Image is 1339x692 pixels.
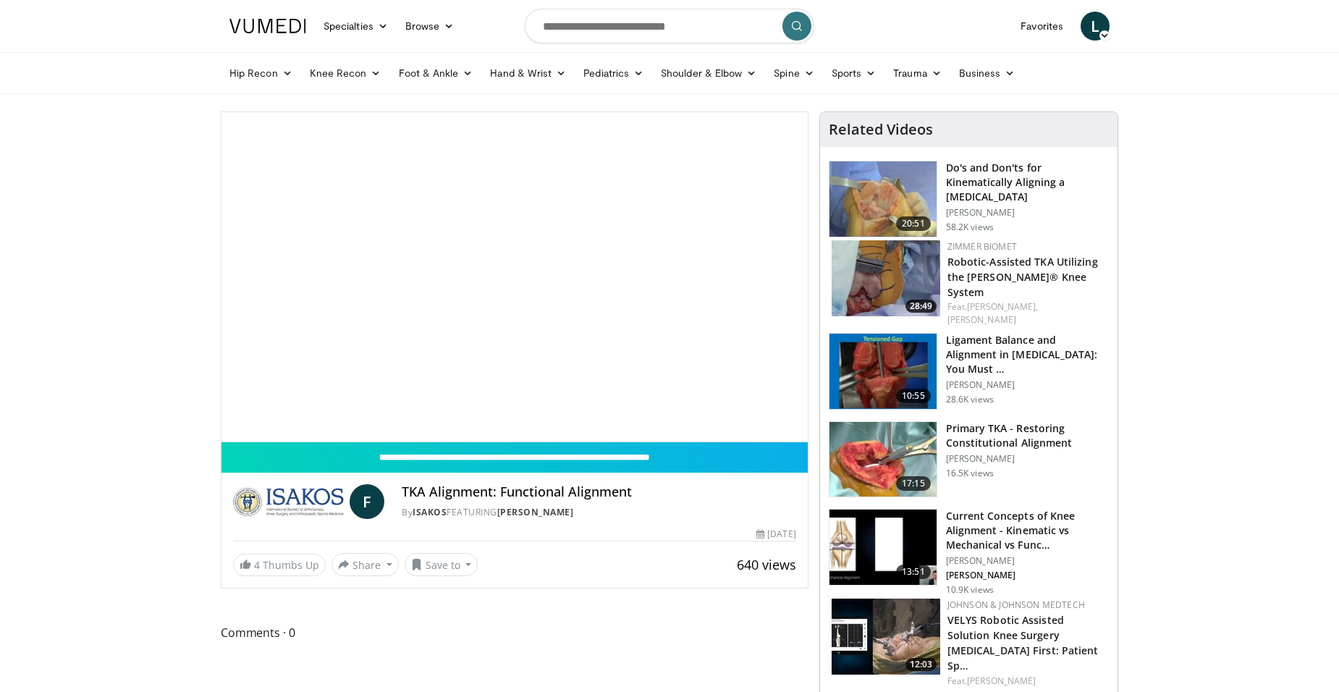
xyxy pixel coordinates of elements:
p: [PERSON_NAME] [946,207,1109,219]
a: ISAKOS [413,506,447,518]
a: [PERSON_NAME] [947,313,1016,326]
p: [PERSON_NAME] [946,453,1109,465]
a: 28:49 [832,240,940,316]
input: Search topics, interventions [525,9,814,43]
h3: Current Concepts of Knee Alignment - Kinematic vs Mechanical vs Func… [946,509,1109,552]
p: 10.9K views [946,584,994,596]
p: [PERSON_NAME] [946,555,1109,567]
div: By FEATURING [402,506,795,519]
a: Zimmer Biomet [947,240,1017,253]
h4: Related Videos [829,121,933,138]
span: 640 views [737,556,796,573]
h3: Ligament Balance and Alignment in [MEDICAL_DATA]: You Must … [946,333,1109,376]
p: [PERSON_NAME] [946,379,1109,391]
span: 13:51 [896,565,931,579]
span: Comments 0 [221,623,808,642]
img: 242016_0004_1.png.150x105_q85_crop-smart_upscale.jpg [829,334,937,409]
img: VuMedi Logo [229,19,306,33]
span: 20:51 [896,216,931,231]
a: Shoulder & Elbow [652,59,765,88]
a: 12:03 [832,599,940,675]
a: 20:51 Do's and Don'ts for Kinematically Aligning a [MEDICAL_DATA] [PERSON_NAME] 58.2K views [829,161,1109,237]
a: [PERSON_NAME], [967,300,1038,313]
div: Feat. [947,675,1106,688]
a: Foot & Ankle [390,59,482,88]
img: 8628d054-67c0-4db7-8e0b-9013710d5e10.150x105_q85_crop-smart_upscale.jpg [832,240,940,316]
button: Save to [405,553,478,576]
img: howell_knee_1.png.150x105_q85_crop-smart_upscale.jpg [829,161,937,237]
h3: Do's and Don'ts for Kinematically Aligning a [MEDICAL_DATA] [946,161,1109,204]
a: F [350,484,384,519]
a: Pediatrics [575,59,652,88]
a: Specialties [315,12,397,41]
div: Feat. [947,300,1106,326]
span: 12:03 [905,658,937,671]
a: Spine [765,59,822,88]
video-js: Video Player [221,112,808,442]
div: [DATE] [756,528,795,541]
a: Johnson & Johnson MedTech [947,599,1085,611]
img: abe8434e-c392-4864-8b80-6cc2396b85ec.150x105_q85_crop-smart_upscale.jpg [832,599,940,675]
a: Trauma [884,59,950,88]
p: 58.2K views [946,221,994,233]
span: 17:15 [896,476,931,491]
a: Business [950,59,1024,88]
a: Knee Recon [301,59,390,88]
a: Sports [823,59,885,88]
a: 4 Thumbs Up [233,554,326,576]
h3: Primary TKA - Restoring Constitutional Alignment [946,421,1109,450]
a: Favorites [1012,12,1072,41]
h4: TKA Alignment: Functional Alignment [402,484,795,500]
p: [PERSON_NAME] [946,570,1109,581]
button: Share [331,553,399,576]
a: Hand & Wrist [481,59,575,88]
span: 28:49 [905,300,937,313]
a: 10:55 Ligament Balance and Alignment in [MEDICAL_DATA]: You Must … [PERSON_NAME] 28.6K views [829,333,1109,410]
a: Hip Recon [221,59,301,88]
a: L [1081,12,1110,41]
a: 13:51 Current Concepts of Knee Alignment - Kinematic vs Mechanical vs Func… [PERSON_NAME] [PERSON... [829,509,1109,596]
img: 6ae2dc31-2d6d-425f-b60a-c0e1990a8dab.150x105_q85_crop-smart_upscale.jpg [829,422,937,497]
span: 4 [254,558,260,572]
img: ISAKOS [233,484,344,519]
span: 10:55 [896,389,931,403]
p: 28.6K views [946,394,994,405]
p: 16.5K views [946,468,994,479]
a: 17:15 Primary TKA - Restoring Constitutional Alignment [PERSON_NAME] 16.5K views [829,421,1109,498]
a: VELYS Robotic Assisted Solution Knee Surgery [MEDICAL_DATA] First: Patient Sp… [947,613,1099,672]
a: Robotic-Assisted TKA Utilizing the [PERSON_NAME]® Knee System [947,255,1098,299]
a: [PERSON_NAME] [497,506,574,518]
a: Browse [397,12,463,41]
a: [PERSON_NAME] [967,675,1036,687]
img: ab6dcc5e-23fe-4b2c-862c-91d6e6d499b4.150x105_q85_crop-smart_upscale.jpg [829,510,937,585]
